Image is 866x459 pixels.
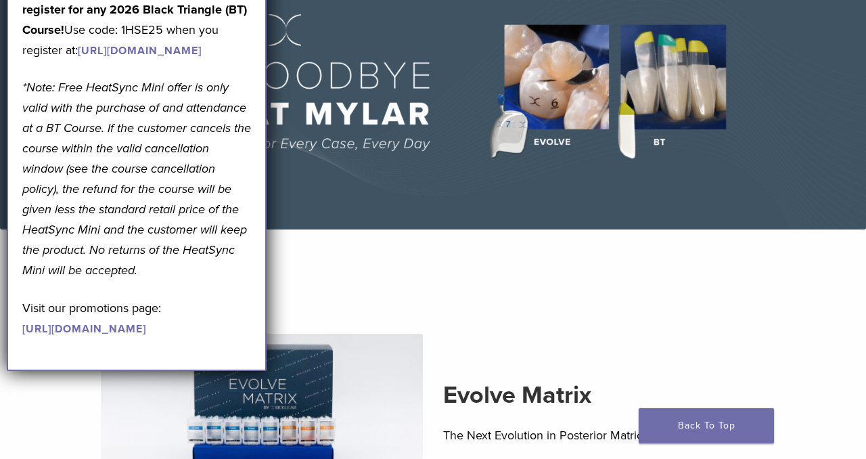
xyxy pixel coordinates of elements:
[22,80,251,278] em: *Note: Free HeatSync Mini offer is only valid with the purchase of and attendance at a BT Course....
[22,298,251,338] p: Visit our promotions page:
[443,425,765,445] p: The Next Evolution in Posterior Matrices
[639,408,774,443] a: Back To Top
[443,379,765,412] h2: Evolve Matrix
[22,322,146,336] a: [URL][DOMAIN_NAME]
[78,44,202,58] a: [URL][DOMAIN_NAME]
